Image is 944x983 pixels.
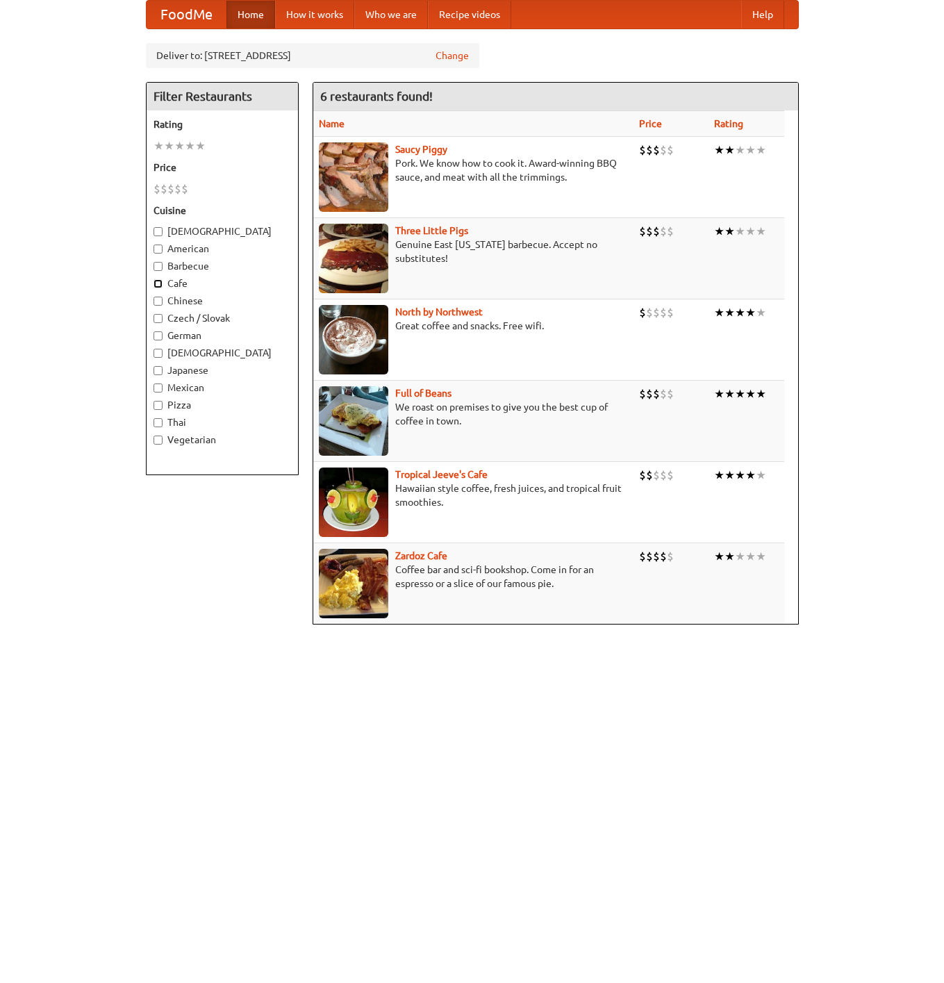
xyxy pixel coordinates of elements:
li: ★ [735,224,745,239]
li: ★ [745,224,756,239]
a: Saucy Piggy [395,144,447,155]
input: [DEMOGRAPHIC_DATA] [154,227,163,236]
li: ★ [724,549,735,564]
label: [DEMOGRAPHIC_DATA] [154,346,291,360]
li: ★ [714,142,724,158]
li: ★ [724,142,735,158]
li: ★ [724,305,735,320]
li: $ [660,549,667,564]
li: ★ [745,386,756,402]
li: ★ [714,549,724,564]
li: ★ [756,549,766,564]
label: Thai [154,415,291,429]
input: Thai [154,418,163,427]
li: $ [653,468,660,483]
label: Czech / Slovak [154,311,291,325]
li: $ [653,305,660,320]
b: Full of Beans [395,388,452,399]
li: $ [646,468,653,483]
a: North by Northwest [395,306,483,317]
a: Name [319,118,345,129]
li: ★ [735,142,745,158]
a: Who we are [354,1,428,28]
li: ★ [735,305,745,320]
li: ★ [714,468,724,483]
input: German [154,331,163,340]
li: $ [667,224,674,239]
label: American [154,242,291,256]
input: Pizza [154,401,163,410]
li: ★ [714,305,724,320]
li: ★ [756,142,766,158]
li: $ [667,142,674,158]
li: ★ [154,138,164,154]
input: Czech / Slovak [154,314,163,323]
li: $ [167,181,174,197]
li: $ [646,386,653,402]
li: $ [667,468,674,483]
li: $ [639,305,646,320]
li: $ [646,142,653,158]
li: ★ [164,138,174,154]
h5: Rating [154,117,291,131]
label: Cafe [154,276,291,290]
input: American [154,245,163,254]
label: [DEMOGRAPHIC_DATA] [154,224,291,238]
li: ★ [745,142,756,158]
a: Price [639,118,662,129]
input: Japanese [154,366,163,375]
li: ★ [756,224,766,239]
li: ★ [724,386,735,402]
li: ★ [735,468,745,483]
li: $ [660,305,667,320]
li: $ [160,181,167,197]
a: Rating [714,118,743,129]
li: $ [653,142,660,158]
input: [DEMOGRAPHIC_DATA] [154,349,163,358]
li: $ [646,549,653,564]
li: $ [653,386,660,402]
a: Change [436,49,469,63]
p: Great coffee and snacks. Free wifi. [319,319,629,333]
a: Tropical Jeeve's Cafe [395,469,488,480]
li: $ [181,181,188,197]
li: ★ [714,224,724,239]
li: $ [646,305,653,320]
div: Deliver to: [STREET_ADDRESS] [146,43,479,68]
h5: Price [154,160,291,174]
input: Cafe [154,279,163,288]
li: ★ [174,138,185,154]
img: beans.jpg [319,386,388,456]
input: Mexican [154,383,163,393]
a: FoodMe [147,1,226,28]
a: Zardoz Cafe [395,550,447,561]
label: Barbecue [154,259,291,273]
label: German [154,329,291,342]
b: Three Little Pigs [395,225,468,236]
li: $ [639,386,646,402]
li: $ [154,181,160,197]
img: zardoz.jpg [319,549,388,618]
li: $ [639,468,646,483]
li: ★ [756,386,766,402]
label: Japanese [154,363,291,377]
li: ★ [745,468,756,483]
li: $ [667,386,674,402]
p: Coffee bar and sci-fi bookshop. Come in for an espresso or a slice of our famous pie. [319,563,629,590]
p: Genuine East [US_STATE] barbecue. Accept no substitutes! [319,238,629,265]
li: ★ [735,386,745,402]
p: Pork. We know how to cook it. Award-winning BBQ sauce, and meat with all the trimmings. [319,156,629,184]
label: Vegetarian [154,433,291,447]
p: We roast on premises to give you the best cup of coffee in town. [319,400,629,428]
li: $ [667,549,674,564]
li: ★ [756,468,766,483]
label: Pizza [154,398,291,412]
li: $ [653,549,660,564]
li: ★ [735,549,745,564]
a: How it works [275,1,354,28]
li: ★ [195,138,206,154]
li: $ [667,305,674,320]
label: Mexican [154,381,291,395]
